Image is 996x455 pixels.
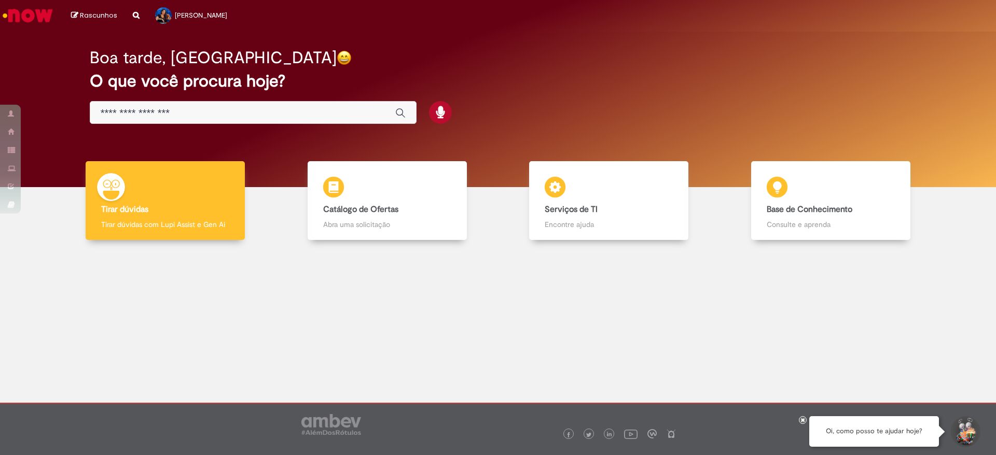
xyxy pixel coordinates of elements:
p: Tirar dúvidas com Lupi Assist e Gen Ai [101,219,229,230]
p: Encontre ajuda [545,219,673,230]
img: logo_footer_facebook.png [566,432,571,437]
a: Tirar dúvidas Tirar dúvidas com Lupi Assist e Gen Ai [54,161,276,240]
img: logo_footer_twitter.png [586,432,591,437]
img: logo_footer_workplace.png [647,429,657,438]
div: Oi, como posso te ajudar hoje? [809,416,939,447]
p: Consulte e aprenda [767,219,895,230]
a: Rascunhos [71,11,117,21]
a: Serviços de TI Encontre ajuda [498,161,720,240]
b: Catálogo de Ofertas [323,204,398,215]
h2: Boa tarde, [GEOGRAPHIC_DATA] [90,49,337,67]
h2: O que você procura hoje? [90,72,907,90]
a: Base de Conhecimento Consulte e aprenda [720,161,942,240]
img: happy-face.png [337,50,352,65]
b: Serviços de TI [545,204,598,215]
img: logo_footer_ambev_rotulo_gray.png [301,414,361,435]
img: logo_footer_linkedin.png [607,432,612,438]
p: Abra uma solicitação [323,219,451,230]
span: Rascunhos [80,10,117,20]
img: ServiceNow [1,5,54,26]
button: Iniciar Conversa de Suporte [949,416,980,447]
span: [PERSON_NAME] [175,11,227,20]
img: logo_footer_youtube.png [624,427,638,440]
a: Catálogo de Ofertas Abra uma solicitação [276,161,499,240]
b: Tirar dúvidas [101,204,148,215]
b: Base de Conhecimento [767,204,852,215]
img: logo_footer_naosei.png [667,429,676,438]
